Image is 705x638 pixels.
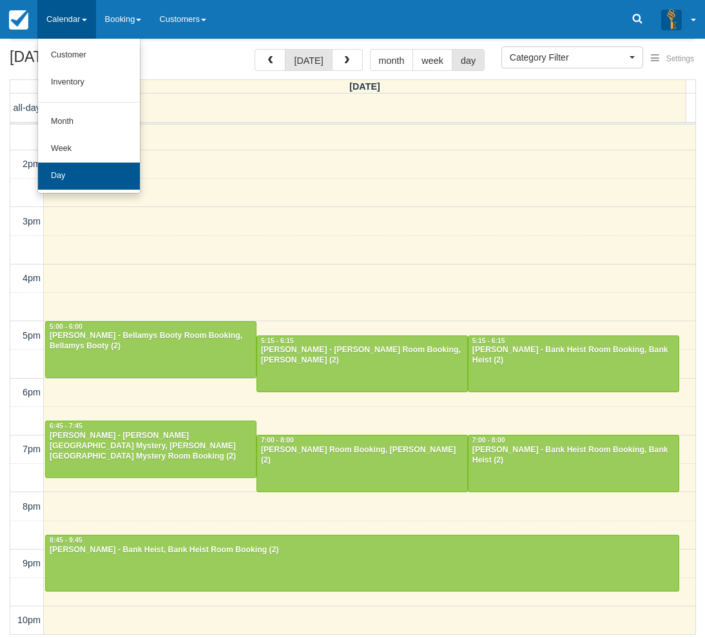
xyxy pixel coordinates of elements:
div: [PERSON_NAME] - [PERSON_NAME][GEOGRAPHIC_DATA] Mystery, [PERSON_NAME][GEOGRAPHIC_DATA] Mystery Ro... [49,431,253,462]
a: 5:15 - 6:15[PERSON_NAME] - [PERSON_NAME] Room Booking, [PERSON_NAME] (2) [256,335,468,392]
button: Category Filter [501,46,643,68]
button: week [412,49,452,71]
h2: [DATE] [10,49,173,73]
button: day [452,49,485,71]
span: 5:15 - 6:15 [472,337,505,344]
button: Settings [643,50,702,68]
span: 7:00 - 8:00 [261,437,294,444]
a: 7:00 - 8:00[PERSON_NAME] - Bank Heist Room Booking, Bank Heist (2) [468,435,679,492]
button: [DATE] [285,49,332,71]
span: 2pm [23,159,41,169]
a: 5:00 - 6:00[PERSON_NAME] - Bellamys Booty Room Booking, Bellamys Booty (2) [45,321,256,378]
img: checkfront-main-nav-mini-logo.png [9,10,28,30]
span: 4pm [23,273,41,283]
div: [PERSON_NAME] - Bank Heist Room Booking, Bank Heist (2) [472,445,675,466]
span: 5:00 - 6:00 [50,323,82,330]
a: 5:15 - 6:15[PERSON_NAME] - Bank Heist Room Booking, Bank Heist (2) [468,335,679,392]
span: 8:45 - 9:45 [50,537,82,544]
span: 5pm [23,330,41,341]
a: Day [38,163,140,190]
span: Category Filter [510,51,626,64]
a: Month [38,108,140,135]
div: [PERSON_NAME] - [PERSON_NAME] Room Booking, [PERSON_NAME] (2) [260,345,464,366]
span: 6:45 - 7:45 [50,423,82,430]
span: 7pm [23,444,41,454]
span: 6pm [23,387,41,397]
span: 8pm [23,501,41,512]
a: 7:00 - 8:00[PERSON_NAME] Room Booking, [PERSON_NAME] (2) [256,435,468,492]
span: 7:00 - 8:00 [472,437,505,444]
span: all-day [14,103,41,113]
a: 8:45 - 9:45[PERSON_NAME] - Bank Heist, Bank Heist Room Booking (2) [45,535,679,592]
a: Week [38,135,140,163]
a: 6:45 - 7:45[PERSON_NAME] - [PERSON_NAME][GEOGRAPHIC_DATA] Mystery, [PERSON_NAME][GEOGRAPHIC_DATA]... [45,421,256,477]
div: [PERSON_NAME] Room Booking, [PERSON_NAME] (2) [260,445,464,466]
span: 5:15 - 6:15 [261,337,294,344]
div: [PERSON_NAME] - Bank Heist, Bank Heist Room Booking (2) [49,545,675,555]
span: [DATE] [349,81,380,92]
a: Customer [38,42,140,69]
a: Inventory [38,69,140,96]
span: 9pm [23,558,41,568]
img: A3 [661,9,682,30]
span: Settings [666,54,694,63]
button: month [370,49,414,71]
span: 3pm [23,216,41,226]
ul: Calendar [37,39,140,194]
div: [PERSON_NAME] - Bank Heist Room Booking, Bank Heist (2) [472,345,675,366]
span: 10pm [17,615,41,625]
div: [PERSON_NAME] - Bellamys Booty Room Booking, Bellamys Booty (2) [49,331,253,352]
